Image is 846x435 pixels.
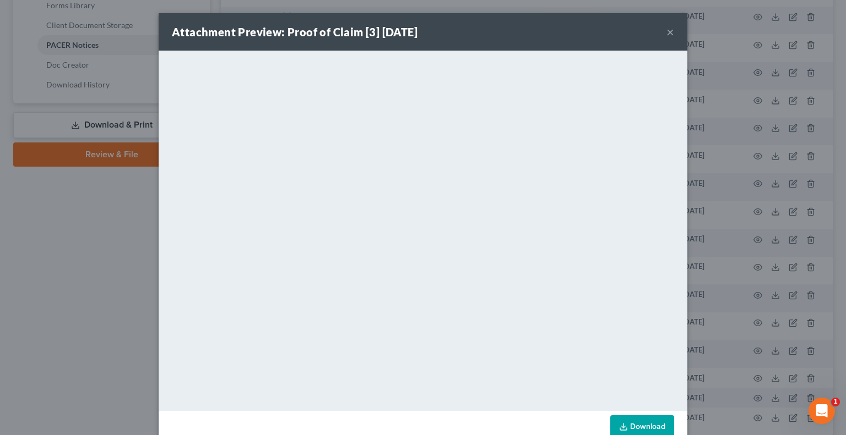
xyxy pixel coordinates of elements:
span: 1 [831,398,840,406]
iframe: Intercom live chat [809,398,835,424]
strong: Attachment Preview: Proof of Claim [3] [DATE] [172,25,417,38]
iframe: <object ng-attr-data='[URL][DOMAIN_NAME]' type='application/pdf' width='100%' height='650px'></ob... [159,51,687,408]
button: × [666,25,674,38]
